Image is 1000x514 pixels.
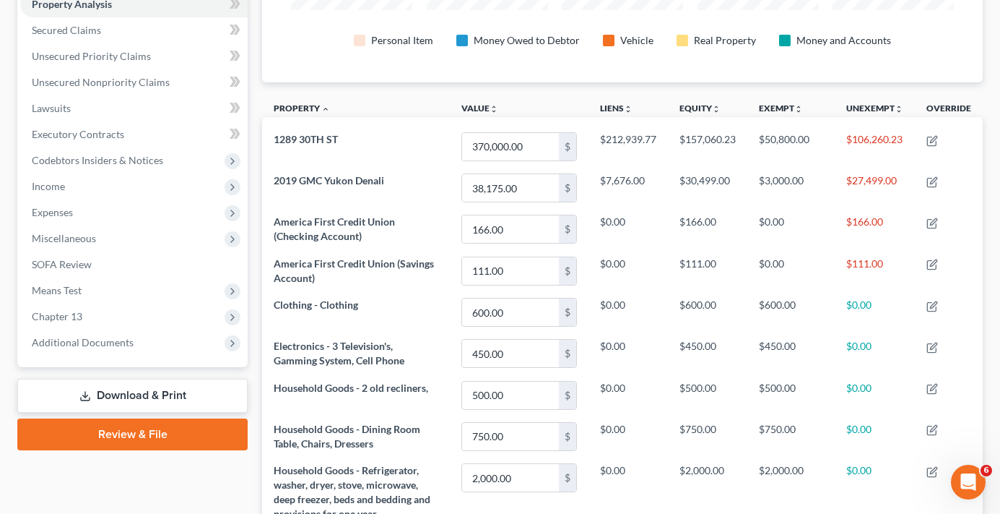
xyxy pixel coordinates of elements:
div: Real Property [694,33,756,48]
span: Codebtors Insiders & Notices [32,154,163,166]
span: Additional Documents [32,336,134,348]
td: $50,800.00 [747,126,835,167]
input: 0.00 [462,174,559,202]
a: Unsecured Priority Claims [20,43,248,69]
a: Unsecured Nonpriority Claims [20,69,248,95]
div: $ [559,257,576,285]
td: $0.00 [835,416,915,457]
td: $27,499.00 [835,168,915,209]
td: $0.00 [588,333,668,374]
td: $450.00 [747,333,835,374]
div: Money and Accounts [796,33,891,48]
td: $500.00 [668,374,747,416]
td: $0.00 [835,333,915,374]
input: 0.00 [462,215,559,243]
td: $750.00 [668,416,747,457]
td: $600.00 [668,292,747,333]
span: America First Credit Union (Checking Account) [274,215,395,242]
a: Download & Print [17,379,248,413]
td: $106,260.23 [835,126,915,167]
a: Exemptunfold_more [759,103,803,113]
td: $450.00 [668,333,747,374]
div: $ [559,215,576,243]
span: Income [32,180,65,192]
td: $750.00 [747,416,835,457]
input: 0.00 [462,464,559,492]
input: 0.00 [462,257,559,285]
span: Household Goods - 2 old recliners, [274,382,428,394]
a: Liensunfold_more [600,103,632,113]
div: $ [559,464,576,492]
div: Personal Item [371,33,433,48]
td: $0.00 [588,416,668,457]
div: $ [559,382,576,409]
td: $30,499.00 [668,168,747,209]
td: $166.00 [668,209,747,250]
td: $0.00 [588,250,668,291]
td: $0.00 [747,209,835,250]
td: $0.00 [835,292,915,333]
a: Secured Claims [20,17,248,43]
span: America First Credit Union (Savings Account) [274,257,434,284]
div: $ [559,299,576,326]
span: Lawsuits [32,102,71,114]
i: unfold_more [490,105,498,113]
a: Review & File [17,419,248,450]
td: $111.00 [835,250,915,291]
span: SOFA Review [32,258,92,270]
div: $ [559,174,576,202]
td: $600.00 [747,292,835,333]
span: 6 [981,465,992,476]
div: $ [559,133,576,160]
td: $212,939.77 [588,126,668,167]
td: $0.00 [588,292,668,333]
iframe: Intercom live chat [951,465,986,500]
span: 2019 GMC Yukon Denali [274,174,384,187]
span: Electronics - 3 Television's, Gamming System, Cell Phone [274,340,404,367]
i: unfold_more [895,105,903,113]
span: Miscellaneous [32,232,96,244]
input: 0.00 [462,423,559,450]
input: 0.00 [462,382,559,409]
i: unfold_more [712,105,721,113]
a: Property expand_less [274,103,330,113]
a: SOFA Review [20,252,248,278]
span: Secured Claims [32,24,101,36]
td: $0.00 [588,374,668,416]
th: Override [915,94,983,127]
span: 1289 30TH ST [274,133,338,145]
div: $ [559,423,576,450]
span: Chapter 13 [32,310,82,322]
a: Valueunfold_more [461,103,498,113]
td: $3,000.00 [747,168,835,209]
td: $157,060.23 [668,126,747,167]
span: Means Test [32,284,82,296]
i: expand_less [321,105,330,113]
span: Expenses [32,206,73,218]
span: Unsecured Nonpriority Claims [32,76,170,88]
td: $0.00 [835,374,915,416]
a: Lawsuits [20,95,248,121]
td: $0.00 [747,250,835,291]
input: 0.00 [462,340,559,367]
a: Executory Contracts [20,121,248,147]
div: Vehicle [620,33,653,48]
input: 0.00 [462,299,559,326]
input: 0.00 [462,133,559,160]
td: $500.00 [747,374,835,416]
span: Unsecured Priority Claims [32,50,151,62]
i: unfold_more [624,105,632,113]
i: unfold_more [794,105,803,113]
td: $7,676.00 [588,168,668,209]
a: Unexemptunfold_more [846,103,903,113]
div: Money Owed to Debtor [474,33,580,48]
td: $0.00 [588,209,668,250]
span: Household Goods - Dining Room Table, Chairs, Dressers [274,423,420,450]
td: $111.00 [668,250,747,291]
span: Clothing - Clothing [274,299,358,311]
td: $166.00 [835,209,915,250]
a: Equityunfold_more [679,103,721,113]
span: Executory Contracts [32,128,124,140]
div: $ [559,340,576,367]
